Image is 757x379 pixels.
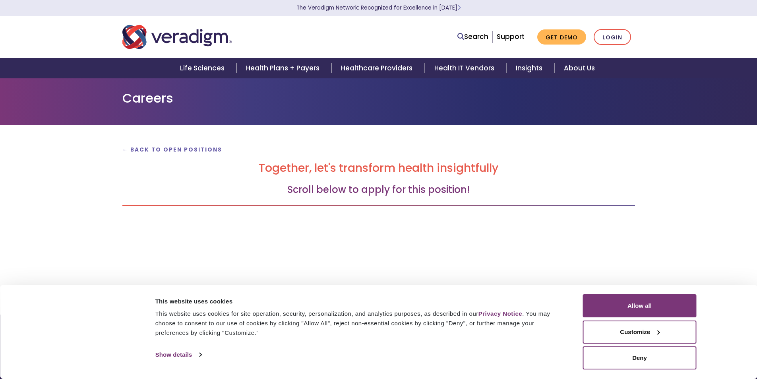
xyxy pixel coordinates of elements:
a: Login [594,29,631,45]
button: Allow all [583,294,697,317]
h3: Scroll below to apply for this position! [122,184,635,196]
a: Health Plans + Payers [236,58,331,78]
span: Learn More [457,4,461,12]
a: About Us [554,58,604,78]
button: Deny [583,346,697,369]
a: Support [497,32,525,41]
h2: Together, let's transform health insightfully [122,161,635,175]
a: Insights [506,58,554,78]
img: Veradigm logo [122,24,232,50]
a: Life Sciences [170,58,236,78]
button: Customize [583,321,697,344]
a: Privacy Notice [478,310,522,317]
a: Search [457,31,488,42]
a: Get Demo [537,29,586,45]
a: ← Back to Open Positions [122,146,223,154]
div: This website uses cookies for site operation, security, personalization, and analytics purposes, ... [155,309,565,338]
h1: Careers [122,91,635,106]
a: Health IT Vendors [425,58,506,78]
div: This website uses cookies [155,297,565,306]
a: The Veradigm Network: Recognized for Excellence in [DATE]Learn More [296,4,461,12]
a: Show details [155,349,201,361]
a: Healthcare Providers [331,58,424,78]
